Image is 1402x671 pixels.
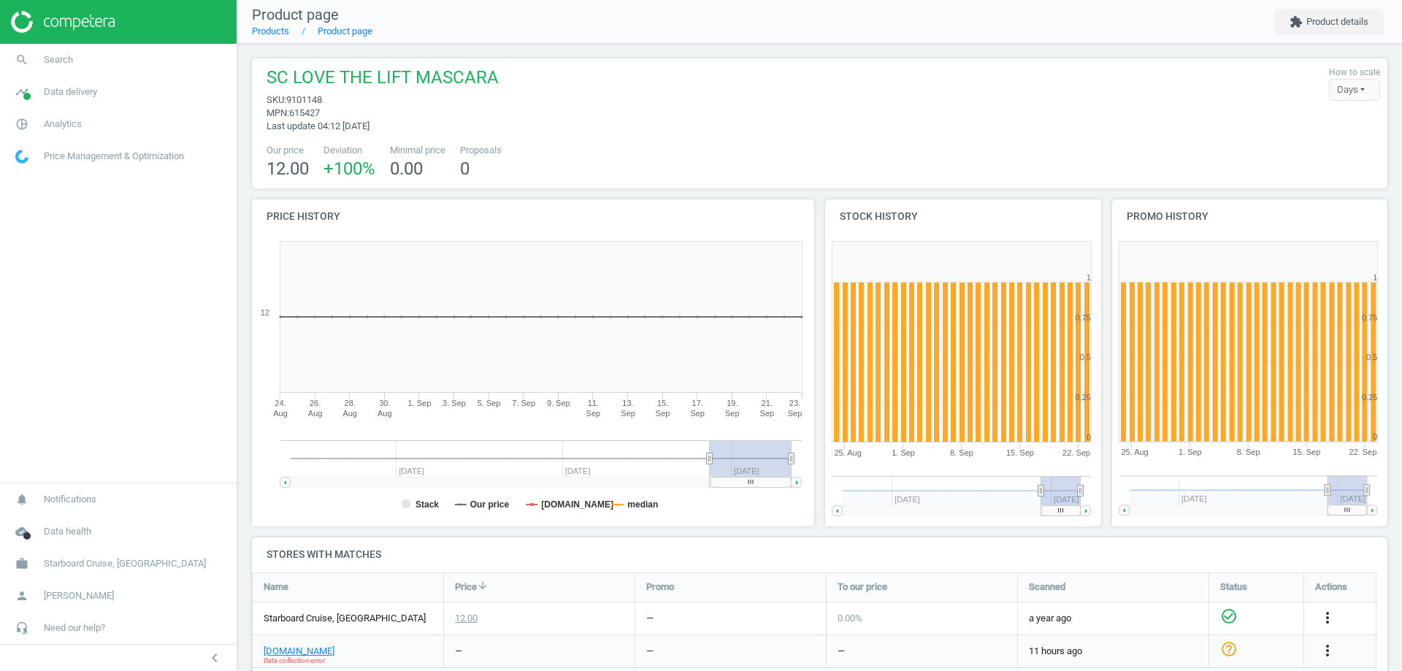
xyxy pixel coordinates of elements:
tspan: 15. Sep [1006,448,1034,457]
text: 0.25 [1362,393,1377,402]
tspan: 1. Sep [407,399,431,407]
div: — [646,645,654,658]
i: extension [1290,15,1303,28]
tspan: Sep [725,409,740,418]
span: 615427 [289,107,320,118]
div: Days [1329,79,1380,101]
tspan: 1. Sep [1179,448,1202,457]
tspan: 25. Aug [834,448,861,457]
span: Search [44,53,73,66]
span: Need our help? [44,621,105,634]
tspan: 22. Sep [1349,448,1377,457]
text: 0 [1373,433,1377,442]
text: 0.5 [1366,353,1377,361]
text: 0.75 [1076,313,1091,322]
i: help_outline [1220,640,1238,658]
span: SC LOVE THE LIFT MASCARA [267,66,499,93]
tspan: Stack [415,499,439,510]
tspan: Sep [788,409,802,418]
tspan: 26. [310,399,321,407]
span: Price [455,580,477,594]
text: 0 [1087,433,1091,442]
i: arrow_downward [477,580,489,591]
tspan: Aug [342,409,357,418]
i: cloud_done [8,518,36,545]
text: 0.75 [1362,313,1377,322]
img: ajHJNr6hYgQAAAAASUVORK5CYII= [11,11,115,33]
span: Deviation [323,144,375,157]
text: 0.25 [1076,393,1091,402]
i: chevron_left [206,649,223,667]
span: Scanned [1029,580,1065,594]
div: — [646,612,654,625]
tspan: Sep [690,409,705,418]
span: To our price [838,580,887,594]
button: extensionProduct details [1274,9,1384,35]
span: Proposals [460,144,502,157]
tspan: Aug [273,409,288,418]
span: Price Management & Optimization [44,150,184,163]
span: Actions [1315,580,1347,594]
text: 1 [1087,273,1091,282]
tspan: Sep [586,409,601,418]
tspan: 25. Aug [1121,448,1148,457]
span: 0.00 % [838,613,862,624]
button: more_vert [1319,609,1336,628]
label: How to scale [1329,66,1380,79]
tspan: 19. [727,399,738,407]
button: chevron_left [196,648,233,667]
span: Product page [252,6,339,23]
span: Status [1220,580,1247,594]
text: 0.5 [1080,353,1091,361]
tspan: Sep [760,409,775,418]
tspan: 9. Sep [547,399,570,407]
tspan: 17. [692,399,703,407]
span: Data health [44,525,91,538]
i: pie_chart_outlined [8,110,36,138]
span: 0.00 [390,158,423,179]
span: 9101148 [286,94,322,105]
h4: Price history [252,199,814,234]
span: 0 [460,158,470,179]
span: Minimal price [390,144,445,157]
tspan: 8. Sep [950,448,973,457]
span: Data delivery [44,85,97,99]
span: Last update 04:12 [DATE] [267,120,369,131]
tspan: 13. [622,399,633,407]
button: more_vert [1319,642,1336,661]
a: [DOMAIN_NAME] [264,645,334,658]
span: Name [264,580,288,594]
h4: Stock history [825,199,1101,234]
tspan: 11. [588,399,599,407]
span: Analytics [44,118,82,131]
span: [PERSON_NAME] [44,589,114,602]
tspan: Aug [378,409,392,418]
div: 12.00 [455,612,478,625]
tspan: [DOMAIN_NAME] [541,499,613,510]
tspan: Aug [308,409,323,418]
text: 12 [261,308,269,317]
a: Products [252,26,289,37]
tspan: 30. [379,399,390,407]
i: more_vert [1319,642,1336,659]
span: Starboard Cruise, [GEOGRAPHIC_DATA] [264,612,426,625]
span: a year ago [1029,612,1198,625]
span: mpn : [267,107,289,118]
span: Promo [646,580,674,594]
img: wGWNvw8QSZomAAAAABJRU5ErkJggg== [15,150,28,164]
span: +100 % [323,158,375,179]
tspan: Our price [470,499,510,510]
h4: Stores with matches [252,537,1387,572]
h4: Promo history [1112,199,1388,234]
span: Starboard Cruise, [GEOGRAPHIC_DATA] [44,557,206,570]
text: 1 [1373,273,1377,282]
span: 11 hours ago [1029,645,1198,658]
i: notifications [8,486,36,513]
tspan: 5. Sep [478,399,501,407]
i: work [8,550,36,578]
i: check_circle_outline [1220,607,1238,625]
tspan: 15. Sep [1292,448,1320,457]
span: Notifications [44,493,96,506]
tspan: Sep [656,409,670,418]
tspan: 28. [345,399,356,407]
